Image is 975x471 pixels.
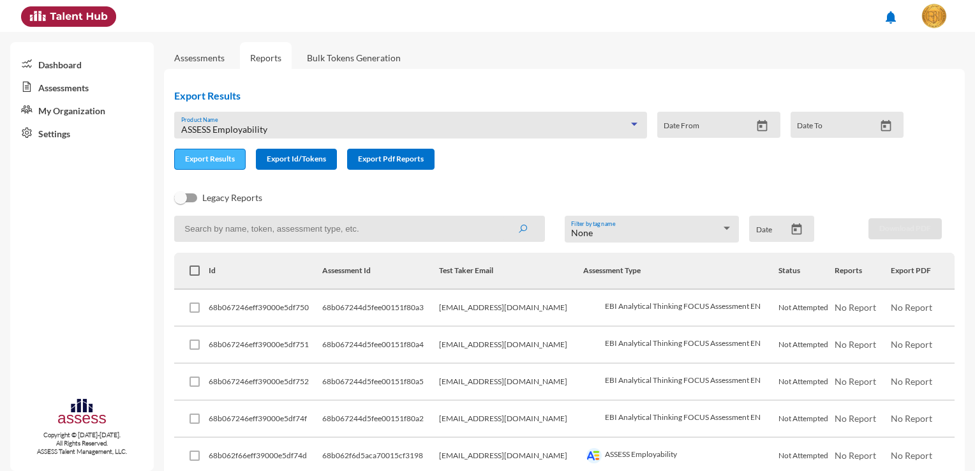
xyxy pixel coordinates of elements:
[891,450,932,461] span: No Report
[439,401,583,438] td: [EMAIL_ADDRESS][DOMAIN_NAME]
[322,327,439,364] td: 68b067244d5fee00151f80a4
[583,401,778,438] td: EBI Analytical Thinking FOCUS Assessment EN
[267,154,326,163] span: Export Id/Tokens
[583,364,778,401] td: EBI Analytical Thinking FOCUS Assessment EN
[181,124,267,135] span: ASSESS Employability
[835,413,876,424] span: No Report
[835,376,876,387] span: No Report
[322,401,439,438] td: 68b067244d5fee00151f80a2
[778,327,835,364] td: Not Attempted
[174,52,225,63] a: Assessments
[891,339,932,350] span: No Report
[322,364,439,401] td: 68b067244d5fee00151f80a5
[835,339,876,350] span: No Report
[891,413,932,424] span: No Report
[209,290,322,327] td: 68b067246eff39000e5df750
[358,154,424,163] span: Export Pdf Reports
[751,119,773,133] button: Open calendar
[322,253,439,290] th: Assessment Id
[174,89,914,101] h2: Export Results
[57,397,107,428] img: assesscompany-logo.png
[785,223,808,236] button: Open calendar
[583,290,778,327] td: EBI Analytical Thinking FOCUS Assessment EN
[209,401,322,438] td: 68b067246eff39000e5df74f
[883,10,898,25] mat-icon: notifications
[835,450,876,461] span: No Report
[439,253,583,290] th: Test Taker Email
[347,149,435,170] button: Export Pdf Reports
[778,401,835,438] td: Not Attempted
[10,52,154,75] a: Dashboard
[891,376,932,387] span: No Report
[202,190,262,206] span: Legacy Reports
[322,290,439,327] td: 68b067244d5fee00151f80a3
[256,149,337,170] button: Export Id/Tokens
[868,218,942,239] button: Download PDF
[10,431,154,456] p: Copyright © [DATE]-[DATE]. All Rights Reserved. ASSESS Talent Management, LLC.
[583,253,778,290] th: Assessment Type
[10,98,154,121] a: My Organization
[875,119,897,133] button: Open calendar
[891,302,932,313] span: No Report
[583,327,778,364] td: EBI Analytical Thinking FOCUS Assessment EN
[778,364,835,401] td: Not Attempted
[297,42,411,73] a: Bulk Tokens Generation
[891,253,955,290] th: Export PDF
[835,253,891,290] th: Reports
[209,327,322,364] td: 68b067246eff39000e5df751
[10,75,154,98] a: Assessments
[778,290,835,327] td: Not Attempted
[174,216,545,242] input: Search by name, token, assessment type, etc.
[571,227,593,238] span: None
[778,253,835,290] th: Status
[439,290,583,327] td: [EMAIL_ADDRESS][DOMAIN_NAME]
[835,302,876,313] span: No Report
[240,42,292,73] a: Reports
[439,364,583,401] td: [EMAIL_ADDRESS][DOMAIN_NAME]
[439,327,583,364] td: [EMAIL_ADDRESS][DOMAIN_NAME]
[185,154,235,163] span: Export Results
[879,223,931,233] span: Download PDF
[10,121,154,144] a: Settings
[174,149,246,170] button: Export Results
[209,364,322,401] td: 68b067246eff39000e5df752
[209,253,322,290] th: Id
